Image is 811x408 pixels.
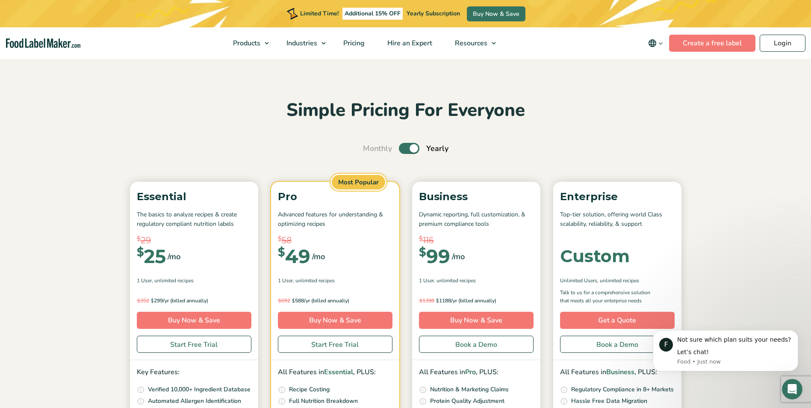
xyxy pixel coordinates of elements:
p: 1188/yr (billed annually) [419,296,534,305]
p: Protein Quality Adjustment [430,396,504,406]
span: Essential [324,367,353,377]
span: Additional 15% OFF [342,8,403,20]
span: Pro [465,367,476,377]
p: Recipe Costing [289,385,330,394]
label: Toggle [399,143,419,154]
span: $ [292,297,295,304]
a: Products [222,27,273,59]
span: Unlimited Users [560,277,597,284]
a: Resources [444,27,500,59]
p: Key Features: [137,367,251,378]
span: /mo [168,251,180,263]
div: 49 [278,247,310,266]
span: 58 [282,234,292,247]
span: $ [278,297,281,304]
a: Start Free Trial [278,336,392,353]
p: Automated Allergen Identification [148,396,241,406]
span: Limited Time! [300,9,339,18]
a: Login [760,35,805,52]
p: 588/yr (billed annually) [278,296,392,305]
span: $ [137,297,140,304]
del: 692 [278,297,290,304]
span: Business [606,367,634,377]
span: Yearly [426,143,448,154]
a: Industries [275,27,330,59]
a: Buy Now & Save [467,6,525,21]
p: All Features in , PLUS: [278,367,392,378]
span: $ [137,234,141,244]
span: Monthly [363,143,392,154]
a: Buy Now & Save [137,312,251,329]
p: The basics to analyze recipes & create regulatory compliant nutrition labels [137,210,251,229]
span: $ [150,297,154,304]
div: 25 [137,247,166,266]
a: Buy Now & Save [278,312,392,329]
span: Hire an Expert [385,38,433,48]
h2: Simple Pricing For Everyone [126,99,686,122]
p: All Features in , PLUS: [419,367,534,378]
span: 1 User [137,277,152,284]
p: Nutrition & Marketing Claims [430,385,509,394]
span: $ [137,247,144,258]
del: 1398 [419,297,434,304]
span: , Unlimited Recipes [152,277,194,284]
a: Hire an Expert [376,27,442,59]
p: Regulatory Compliance in 8+ Markets [571,385,674,394]
span: /mo [452,251,465,263]
p: Pro [278,189,392,205]
p: Hassle Free Data Migration [571,396,647,406]
div: Custom [560,248,630,265]
a: Book a Demo [560,336,675,353]
a: Start Free Trial [137,336,251,353]
span: Most Popular [330,174,386,191]
a: Buy Now & Save [419,312,534,329]
span: 1 User [278,277,293,284]
p: Full Nutrition Breakdown [289,396,358,406]
p: Enterprise [560,189,675,205]
p: Advanced features for understanding & optimizing recipes [278,210,392,229]
span: , Unlimited Recipes [293,277,335,284]
span: 1 User [419,277,434,284]
span: $ [419,234,423,244]
span: $ [436,297,439,304]
span: $ [278,247,285,258]
span: Products [230,38,261,48]
iframe: Intercom live chat [782,379,802,399]
p: Business [419,189,534,205]
span: $ [419,297,422,304]
span: , Unlimited Recipes [434,277,476,284]
div: 99 [419,247,450,266]
span: Pricing [341,38,366,48]
p: Talk to us for a comprehensive solution that meets all your enterprise needs [560,289,658,305]
span: , Unlimited Recipes [597,277,639,284]
p: All Features in , PLUS: [560,367,675,378]
p: Dynamic reporting, full customization, & premium compliance tools [419,210,534,229]
a: Get a Quote [560,312,675,329]
span: Industries [284,38,318,48]
p: Essential [137,189,251,205]
p: Verified 10,000+ Ingredient Database [148,385,251,394]
span: 29 [141,234,151,247]
span: Yearly Subscription [407,9,460,18]
span: /mo [312,251,325,263]
span: Resources [452,38,488,48]
span: $ [278,234,282,244]
p: Top-tier solution, offering world Class scalability, reliability, & support [560,210,675,229]
a: Book a Demo [419,336,534,353]
a: Pricing [332,27,374,59]
iframe: Intercom notifications message [640,317,811,385]
a: Create a free label [669,35,755,52]
p: 299/yr (billed annually) [137,296,251,305]
span: $ [419,247,426,258]
del: 352 [137,297,149,304]
span: 116 [423,234,434,247]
